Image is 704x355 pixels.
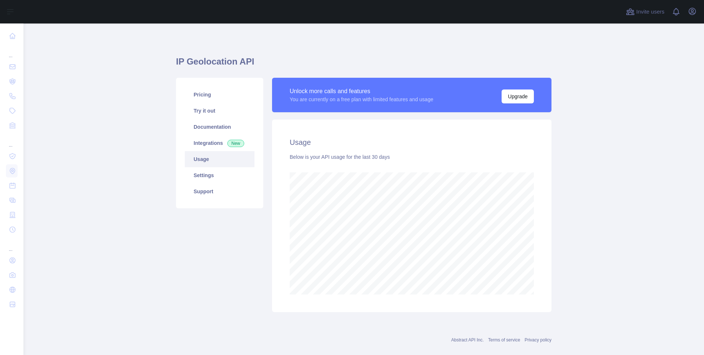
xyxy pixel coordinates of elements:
a: Privacy policy [525,337,551,343]
div: Below is your API usage for the last 30 days [290,153,534,161]
a: Documentation [185,119,254,135]
div: You are currently on a free plan with limited features and usage [290,96,433,103]
div: Unlock more calls and features [290,87,433,96]
a: Pricing [185,87,254,103]
a: Settings [185,167,254,183]
h1: IP Geolocation API [176,56,551,73]
h2: Usage [290,137,534,147]
a: Integrations New [185,135,254,151]
a: Usage [185,151,254,167]
a: Try it out [185,103,254,119]
a: Support [185,183,254,200]
button: Invite users [624,6,666,18]
button: Upgrade [502,89,534,103]
div: ... [6,133,18,148]
a: Abstract API Inc. [451,337,484,343]
div: ... [6,238,18,252]
div: ... [6,44,18,59]
span: Invite users [636,8,664,16]
span: New [227,140,244,147]
a: Terms of service [488,337,520,343]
